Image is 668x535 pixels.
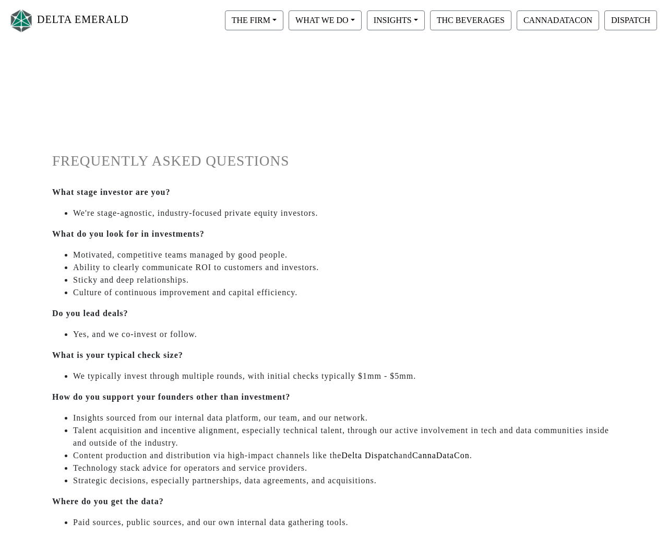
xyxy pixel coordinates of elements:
[514,15,602,24] a: CANNADATACON
[73,474,616,487] li: Strategic decisions, especially partnerships, data agreements, and acquisitions.
[73,516,616,529] li: Paid sources, public sources, and our own internal data gathering tools.
[73,449,616,462] li: Content production and distribution via high-impact channels like the and .
[73,274,616,286] li: Sticky and deep relationships.
[73,207,616,219] li: We're stage-agnostic, industry-focused private equity investors.
[604,10,657,30] button: DISPATCH
[73,328,616,341] li: Yes, and we co-invest or follow.
[52,229,205,238] strong: What do you look for in investments?
[73,412,616,424] li: Insights sourced from our internal data platform, our team, and our network.
[73,249,616,261] li: Motivated, competitive teams managed by good people.
[52,188,171,196] strong: What stage investor are you?
[73,370,616,382] li: We typically invest through multiple rounds, with initial checks typically $1mm - $5mm.
[8,4,129,37] a: DELTA EMERALD
[367,10,425,30] button: INSIGHTS
[73,261,616,274] li: Ability to clearly communicate ROI to customers and investors.
[73,286,616,299] li: Culture of continuous improvement and capital efficiency.
[517,10,599,30] button: CANNADATACON
[289,10,362,30] button: WHAT WE DO
[430,10,511,30] button: THC BEVERAGES
[8,7,34,34] img: Logo
[341,451,399,460] a: Delta Dispatch
[52,309,128,318] strong: Do you lead deals?
[52,153,616,170] h1: FREQUENTLY ASKED QUESTIONS
[52,392,290,401] strong: How do you support your founders other than investment?
[225,10,283,30] button: THE FIRM
[52,351,183,359] strong: What is your typical check size?
[602,15,660,24] a: DISPATCH
[73,462,616,474] li: Technology stack advice for operators and service providers.
[427,15,514,24] a: THC BEVERAGES
[52,497,164,506] strong: Where do you get the data?
[73,424,616,449] li: Talent acquisition and incentive alignment, especially technical talent, through our active invol...
[412,451,470,460] a: CannaDataCon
